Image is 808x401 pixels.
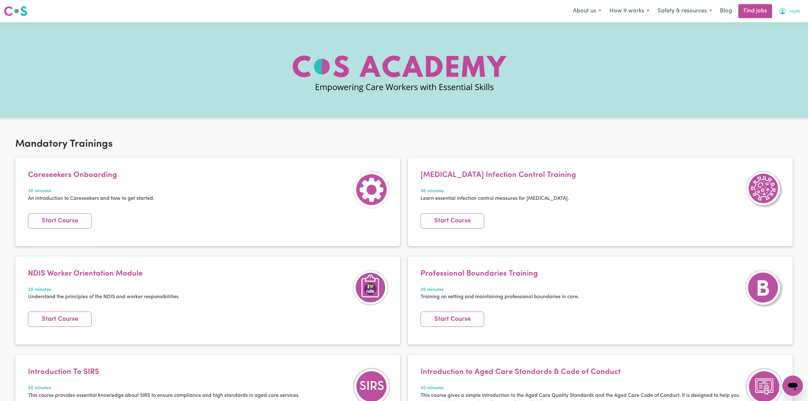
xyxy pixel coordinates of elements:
p: An introduction to Careseekers and how to get started. [28,195,154,202]
p: Training on setting and maintaining professional boundaries in care. [421,293,579,301]
a: Start Course [28,312,92,327]
h4: Introduction to Aged Care Standards & Code of Conduct [421,368,742,377]
span: 20 minutes [421,385,742,392]
a: Start Course [28,213,92,229]
iframe: Button to launch messaging window [783,376,803,396]
button: About us [569,4,605,18]
button: Safety & resources [653,4,716,18]
span: 30 minutes [28,188,154,195]
p: Learn essential infection control measures for [MEDICAL_DATA]. [421,195,576,202]
h2: Mandatory Trainings [15,138,793,150]
a: Blog [716,4,736,18]
p: Understand the principles of the NDIS and worker responsibilities. [28,293,180,301]
a: Start Course [421,312,484,327]
a: Find jobs [738,4,772,18]
button: My Account [775,4,804,18]
span: 20 minutes [28,385,300,392]
span: 20 minutes [28,286,180,293]
h4: Professional Boundaries Training [421,269,579,278]
h4: [MEDICAL_DATA] Infection Control Training [421,171,576,180]
span: 30 minutes [421,188,576,195]
a: Start Course [421,213,484,229]
span: 20 minutes [421,286,579,293]
img: Careseekers logo [4,5,27,17]
h4: Introduction To SIRS [28,368,300,377]
button: How it works [605,4,653,18]
p: This course provides essential knowledge about SIRS to ensure compliance and high standards in ag... [28,392,300,399]
h4: NDIS Worker Orientation Module [28,269,180,278]
span: Layla [789,8,800,15]
a: Careseekers logo [4,4,27,18]
h4: Careseekers Onboarding [28,171,154,180]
